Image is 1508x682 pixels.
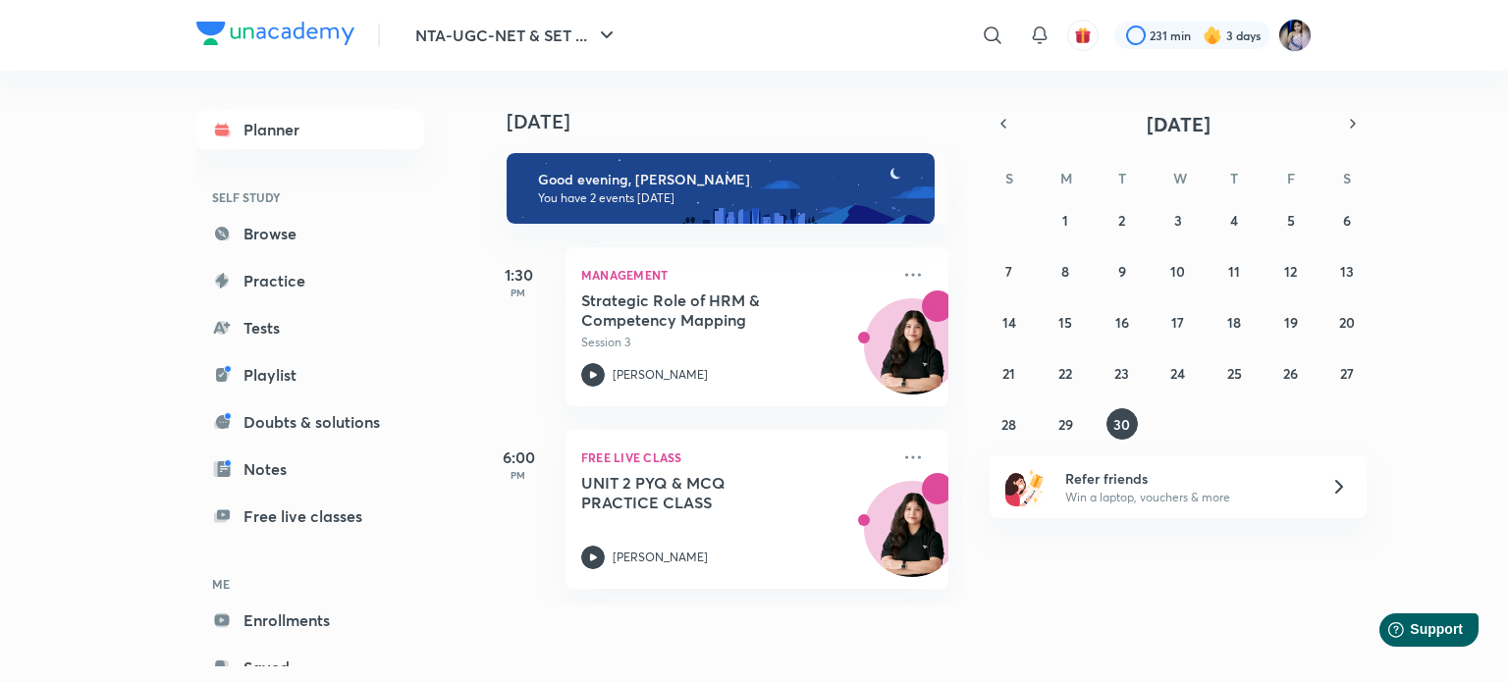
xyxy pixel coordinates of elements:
abbr: September 17, 2025 [1171,313,1184,332]
button: September 25, 2025 [1218,357,1250,389]
h5: Strategic Role of HRM & Competency Mapping [581,290,826,330]
h6: Good evening, [PERSON_NAME] [538,171,917,188]
img: evening [507,153,935,224]
img: Avatar [865,309,959,403]
button: September 3, 2025 [1162,204,1194,236]
abbr: September 25, 2025 [1227,364,1242,383]
p: PM [479,469,558,481]
a: Browse [196,214,424,253]
button: September 22, 2025 [1050,357,1081,389]
button: September 6, 2025 [1331,204,1363,236]
abbr: September 26, 2025 [1283,364,1298,383]
button: NTA-UGC-NET & SET ... [404,16,630,55]
button: September 14, 2025 [994,306,1025,338]
p: Management [581,263,889,287]
button: September 9, 2025 [1106,255,1138,287]
p: You have 2 events [DATE] [538,190,917,206]
abbr: September 27, 2025 [1340,364,1354,383]
h5: UNIT 2 PYQ & MCQ PRACTICE CLASS [581,473,826,512]
button: September 19, 2025 [1275,306,1307,338]
h4: [DATE] [507,110,968,133]
button: September 10, 2025 [1162,255,1194,287]
a: Doubts & solutions [196,402,424,442]
button: September 21, 2025 [994,357,1025,389]
img: streak [1203,26,1222,45]
button: September 18, 2025 [1218,306,1250,338]
button: September 23, 2025 [1106,357,1138,389]
img: avatar [1074,26,1092,44]
a: Free live classes [196,497,424,536]
abbr: September 8, 2025 [1061,262,1069,281]
img: Tanya Gautam [1278,19,1312,52]
iframe: Help widget launcher [1333,605,1486,660]
button: avatar [1067,20,1099,51]
abbr: Wednesday [1173,169,1187,187]
abbr: September 23, 2025 [1114,364,1129,383]
h5: 1:30 [479,263,558,287]
a: Notes [196,449,424,489]
abbr: September 29, 2025 [1058,415,1073,434]
abbr: September 16, 2025 [1115,313,1129,332]
button: September 12, 2025 [1275,255,1307,287]
p: Win a laptop, vouchers & more [1065,489,1307,506]
abbr: Thursday [1230,169,1238,187]
abbr: Friday [1287,169,1295,187]
h6: ME [196,567,424,601]
p: [PERSON_NAME] [613,366,708,384]
abbr: Tuesday [1118,169,1126,187]
a: Company Logo [196,22,354,50]
a: Tests [196,308,424,347]
button: September 27, 2025 [1331,357,1363,389]
abbr: September 13, 2025 [1340,262,1354,281]
button: September 8, 2025 [1050,255,1081,287]
button: September 30, 2025 [1106,408,1138,440]
img: referral [1005,467,1045,506]
abbr: Monday [1060,169,1072,187]
abbr: September 7, 2025 [1005,262,1012,281]
button: September 7, 2025 [994,255,1025,287]
h6: Refer friends [1065,468,1307,489]
img: Avatar [865,492,959,586]
abbr: September 30, 2025 [1113,415,1130,434]
abbr: September 15, 2025 [1058,313,1072,332]
a: Playlist [196,355,424,394]
abbr: September 5, 2025 [1287,211,1295,230]
h5: 6:00 [479,446,558,469]
abbr: September 6, 2025 [1343,211,1351,230]
a: Planner [196,110,424,149]
button: September 11, 2025 [1218,255,1250,287]
abbr: September 2, 2025 [1118,211,1125,230]
button: September 4, 2025 [1218,204,1250,236]
abbr: September 10, 2025 [1170,262,1185,281]
button: September 24, 2025 [1162,357,1194,389]
abbr: September 3, 2025 [1174,211,1182,230]
abbr: September 4, 2025 [1230,211,1238,230]
abbr: September 1, 2025 [1062,211,1068,230]
p: PM [479,287,558,298]
abbr: September 11, 2025 [1228,262,1240,281]
button: September 2, 2025 [1106,204,1138,236]
abbr: September 18, 2025 [1227,313,1241,332]
button: September 26, 2025 [1275,357,1307,389]
abbr: September 24, 2025 [1170,364,1185,383]
abbr: September 21, 2025 [1002,364,1015,383]
a: Enrollments [196,601,424,640]
p: [PERSON_NAME] [613,549,708,566]
abbr: September 9, 2025 [1118,262,1126,281]
button: September 5, 2025 [1275,204,1307,236]
button: September 13, 2025 [1331,255,1363,287]
a: Practice [196,261,424,300]
abbr: September 28, 2025 [1001,415,1016,434]
button: September 29, 2025 [1050,408,1081,440]
button: September 28, 2025 [994,408,1025,440]
p: FREE LIVE CLASS [581,446,889,469]
h6: SELF STUDY [196,181,424,214]
abbr: September 12, 2025 [1284,262,1297,281]
button: September 1, 2025 [1050,204,1081,236]
abbr: September 22, 2025 [1058,364,1072,383]
span: [DATE] [1147,111,1211,137]
button: [DATE] [1017,110,1339,137]
abbr: September 14, 2025 [1002,313,1016,332]
button: September 16, 2025 [1106,306,1138,338]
